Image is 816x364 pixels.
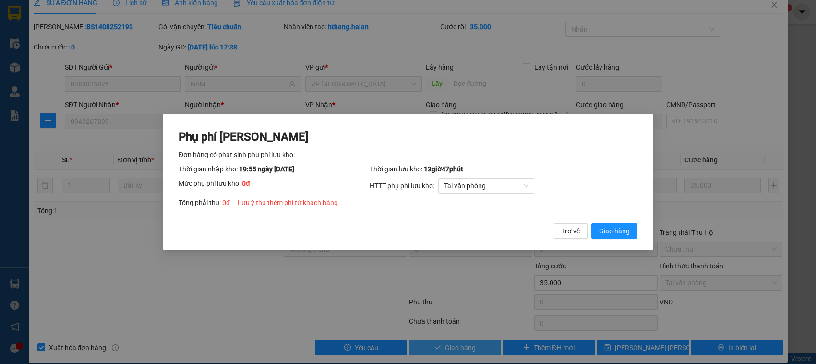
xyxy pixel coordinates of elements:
[242,180,250,187] span: 0 đ
[370,164,637,174] div: Thời gian lưu kho:
[239,165,294,173] span: 19:55 ngày [DATE]
[444,179,528,193] span: Tại văn phòng
[222,199,230,206] span: 0 đ
[370,178,637,194] div: HTTT phụ phí lưu kho:
[179,149,637,160] div: Đơn hàng có phát sinh phụ phí lưu kho:
[238,199,338,206] span: Lưu ý thu thêm phí từ khách hàng
[179,197,637,208] div: Tổng phải thu:
[424,165,463,173] span: 13 giờ 47 phút
[179,164,370,174] div: Thời gian nhập kho:
[179,130,309,144] span: Phụ phí [PERSON_NAME]
[599,226,630,236] span: Giao hàng
[591,223,637,239] button: Giao hàng
[179,178,370,194] div: Mức phụ phí lưu kho:
[562,226,580,236] span: Trở về
[554,223,588,239] button: Trở về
